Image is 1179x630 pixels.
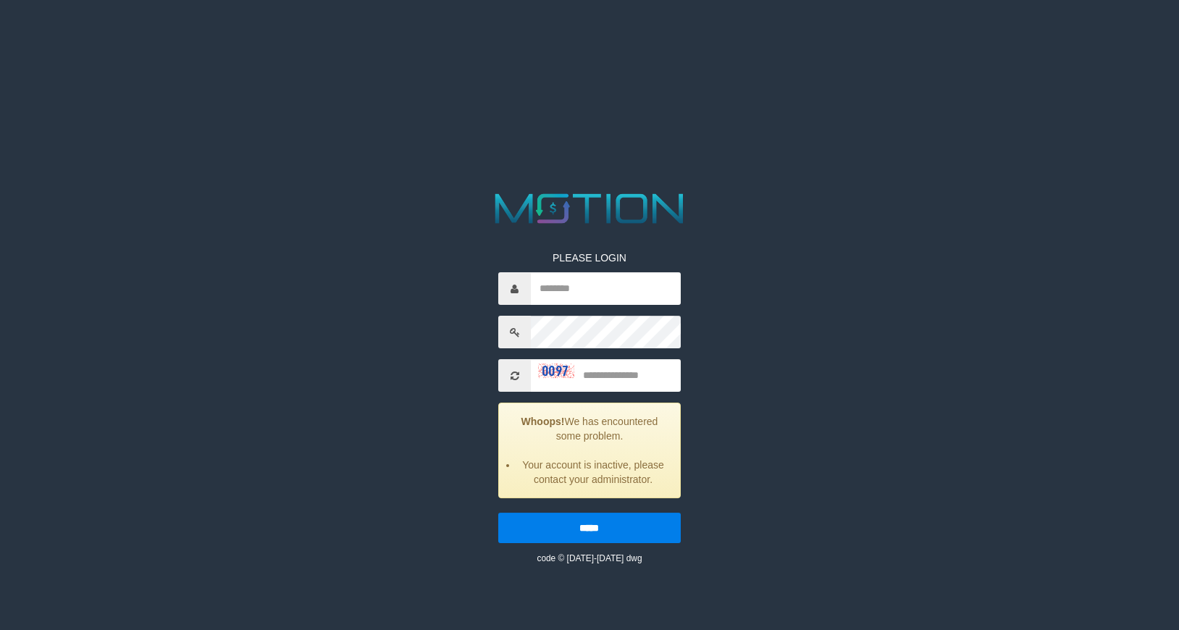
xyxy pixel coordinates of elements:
[521,416,565,427] strong: Whoops!
[517,458,668,487] li: Your account is inactive, please contact your administrator.
[538,364,574,379] img: captcha
[487,188,693,229] img: MOTION_logo.png
[498,251,680,265] p: PLEASE LOGIN
[537,553,642,563] small: code © [DATE]-[DATE] dwg
[498,403,680,498] div: We has encountered some problem.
